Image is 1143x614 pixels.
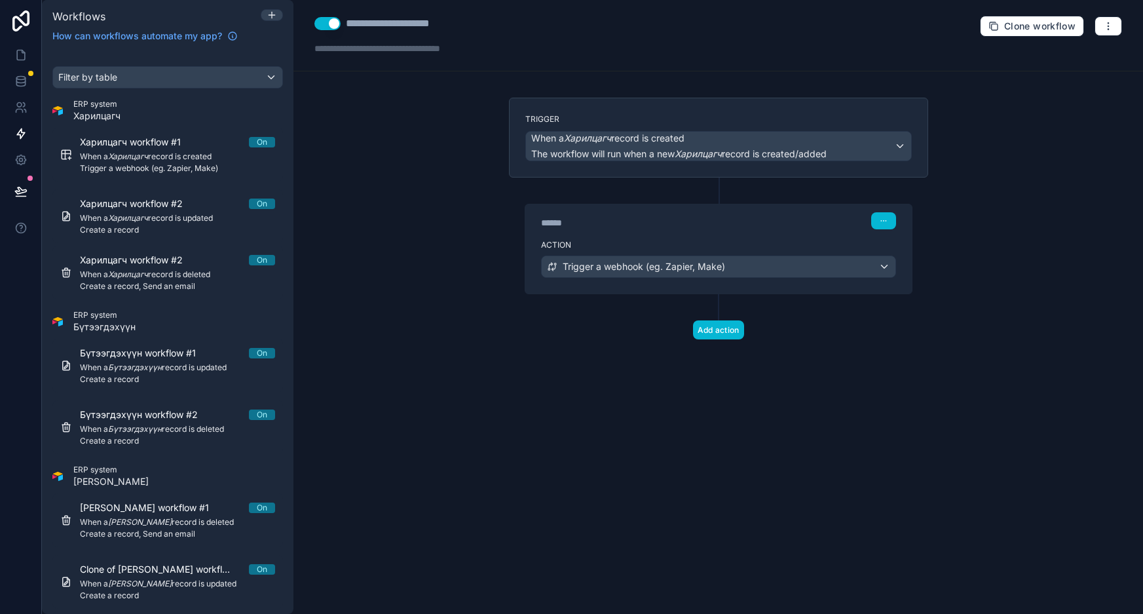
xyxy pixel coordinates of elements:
[52,128,283,182] a: Харилцагч workflow #1OnWhen aХарилцагчrecord is createdTrigger a webhook (eg. Zapier, Make)
[52,246,283,299] a: Харилцагч workflow #2OnWhen aХарилцагчrecord is deletedCreate a record, Send an email
[257,137,267,147] div: On
[257,199,267,209] div: On
[525,114,912,125] label: Trigger
[52,189,283,243] a: Харилцагч workflow #2OnWhen aХарилцагчrecord is updatedCreate a record
[52,66,283,88] button: Filter by table
[108,213,148,223] em: Харилцагч
[80,225,275,235] span: Create a record
[1004,20,1076,32] span: Clone workflow
[80,347,212,360] span: Бүтээгдэхүүн workflow #1
[52,339,283,393] a: Бүтээгдэхүүн workflow #1OnWhen aБүтээгдэхүүнrecord is updatedCreate a record
[80,362,275,373] span: When a record is updated
[80,424,275,434] span: When a record is deleted
[257,255,267,265] div: On
[80,269,275,280] span: When a record is deleted
[80,197,198,210] span: Харилцагч workflow #2
[80,563,249,576] span: Clone of [PERSON_NAME] workflow #1
[108,269,148,279] em: Харилцагч
[73,320,136,334] span: Бүтээгдэхүүн
[80,213,275,223] span: When a record is updated
[73,99,121,109] span: ERP system
[531,148,827,159] span: The workflow will run when a new record is created/added
[80,517,275,528] span: When a record is deleted
[80,529,275,539] span: Create a record, Send an email
[80,374,275,385] span: Create a record
[108,424,162,434] em: Бүтээгдэхүүн
[80,281,275,292] span: Create a record, Send an email
[80,254,198,267] span: Харилцагч workflow #2
[80,590,275,601] span: Create a record
[73,465,149,475] span: ERP system
[73,109,121,123] span: Харилцагч
[563,260,725,273] span: Trigger a webhook (eg. Zapier, Make)
[80,163,275,174] span: Trigger a webhook (eg. Zapier, Make)
[108,579,172,588] em: [PERSON_NAME]
[80,151,275,162] span: When a record is created
[257,348,267,358] div: On
[52,400,283,454] a: Бүтээгдэхүүн workflow #2OnWhen aБүтээгдэхүүнrecord is deletedCreate a record
[80,136,197,149] span: Харилцагч workflow #1
[108,517,172,527] em: [PERSON_NAME]
[47,29,243,43] a: How can workflows automate my app?
[525,131,912,161] button: When aХарилцагчrecord is createdThe workflow will run when a newХарилцагчrecord is created/added
[541,240,896,250] label: Action
[257,410,267,420] div: On
[58,71,117,83] span: Filter by table
[52,471,63,482] img: Airtable Logo
[108,151,148,161] em: Харилцагч
[693,320,744,339] button: Add action
[52,317,63,327] img: Airtable Logo
[80,436,275,446] span: Create a record
[108,362,162,372] em: Бүтээгдэхүүн
[52,10,105,23] span: Workflows
[52,555,283,609] a: Clone of [PERSON_NAME] workflow #1OnWhen a[PERSON_NAME]record is updatedCreate a record
[52,29,222,43] span: How can workflows automate my app?
[257,564,267,575] div: On
[531,132,684,145] span: When a record is created
[52,493,283,547] a: [PERSON_NAME] workflow #1OnWhen a[PERSON_NAME]record is deletedCreate a record, Send an email
[73,475,149,488] span: [PERSON_NAME]
[73,310,136,320] span: ERP system
[52,106,63,116] img: Airtable Logo
[564,132,611,144] em: Харилцагч
[80,579,275,589] span: When a record is updated
[80,501,225,514] span: [PERSON_NAME] workflow #1
[541,256,896,278] button: Trigger a webhook (eg. Zapier, Make)
[980,16,1084,37] button: Clone workflow
[675,148,722,159] em: Харилцагч
[257,503,267,513] div: On
[80,408,214,421] span: Бүтээгдэхүүн workflow #2
[42,50,293,614] div: scrollable content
